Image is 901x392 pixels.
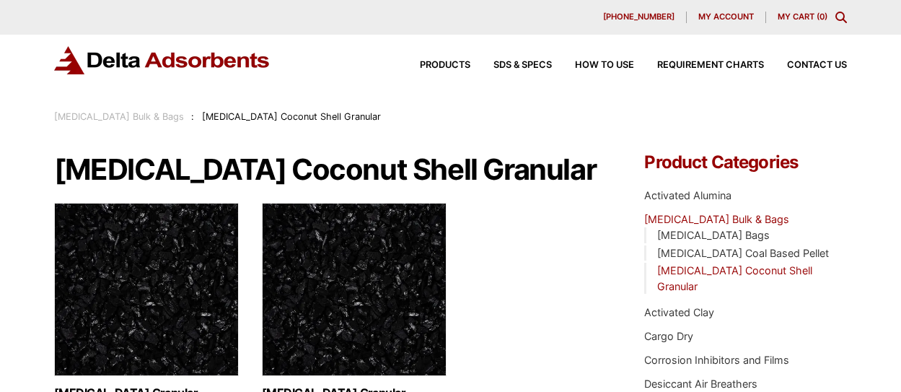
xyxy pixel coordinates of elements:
[552,61,634,70] a: How to Use
[634,61,764,70] a: Requirement Charts
[54,111,184,122] a: [MEDICAL_DATA] Bulk & Bags
[644,354,789,366] a: Corrosion Inhibitors and Films
[657,229,770,241] a: [MEDICAL_DATA] Bags
[657,247,829,259] a: [MEDICAL_DATA] Coal Based Pellet
[687,12,766,23] a: My account
[493,61,552,70] span: SDS & SPECS
[54,154,605,186] h1: [MEDICAL_DATA] Coconut Shell Granular
[657,264,812,292] a: [MEDICAL_DATA] Coconut Shell Granular
[764,61,847,70] a: Contact Us
[698,13,754,21] span: My account
[787,61,847,70] span: Contact Us
[819,12,825,22] span: 0
[644,330,693,342] a: Cargo Dry
[603,13,674,21] span: [PHONE_NUMBER]
[54,203,239,383] img: Activated Carbon Mesh Granular
[575,61,634,70] span: How to Use
[644,154,847,171] h4: Product Categories
[644,189,731,201] a: Activated Alumina
[835,12,847,23] div: Toggle Modal Content
[657,61,764,70] span: Requirement Charts
[191,111,194,122] span: :
[420,61,470,70] span: Products
[778,12,827,22] a: My Cart (0)
[644,213,789,225] a: [MEDICAL_DATA] Bulk & Bags
[397,61,470,70] a: Products
[54,46,271,74] img: Delta Adsorbents
[262,203,447,383] img: Activated Carbon Mesh Granular
[592,12,687,23] a: [PHONE_NUMBER]
[470,61,552,70] a: SDS & SPECS
[644,378,757,390] a: Desiccant Air Breathers
[644,306,714,318] a: Activated Clay
[202,111,381,122] span: [MEDICAL_DATA] Coconut Shell Granular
